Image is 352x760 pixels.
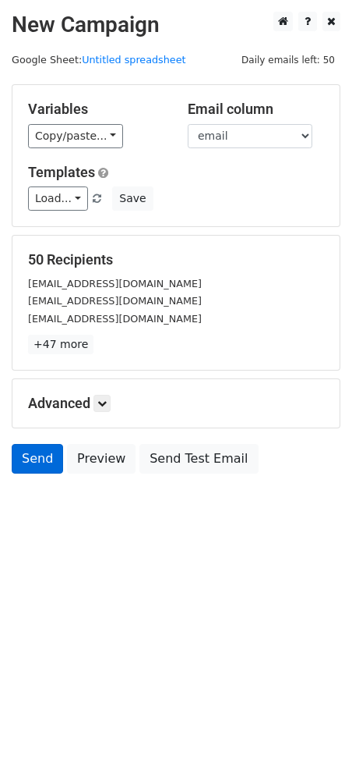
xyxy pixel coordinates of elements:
a: Preview [67,444,136,474]
a: +47 more [28,335,93,354]
h2: New Campaign [12,12,340,38]
a: Send [12,444,63,474]
span: Daily emails left: 50 [236,51,340,69]
small: [EMAIL_ADDRESS][DOMAIN_NAME] [28,278,202,289]
small: Google Sheet: [12,54,186,66]
iframe: Chat Widget [274,685,352,760]
h5: Advanced [28,395,324,412]
a: Templates [28,164,95,180]
a: Untitled spreadsheet [82,54,185,66]
small: [EMAIL_ADDRESS][DOMAIN_NAME] [28,295,202,307]
button: Save [112,186,153,211]
h5: Email column [188,101,324,118]
a: Copy/paste... [28,124,123,148]
a: Daily emails left: 50 [236,54,340,66]
small: [EMAIL_ADDRESS][DOMAIN_NAME] [28,313,202,325]
a: Load... [28,186,88,211]
h5: 50 Recipients [28,251,324,268]
a: Send Test Email [139,444,258,474]
h5: Variables [28,101,164,118]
